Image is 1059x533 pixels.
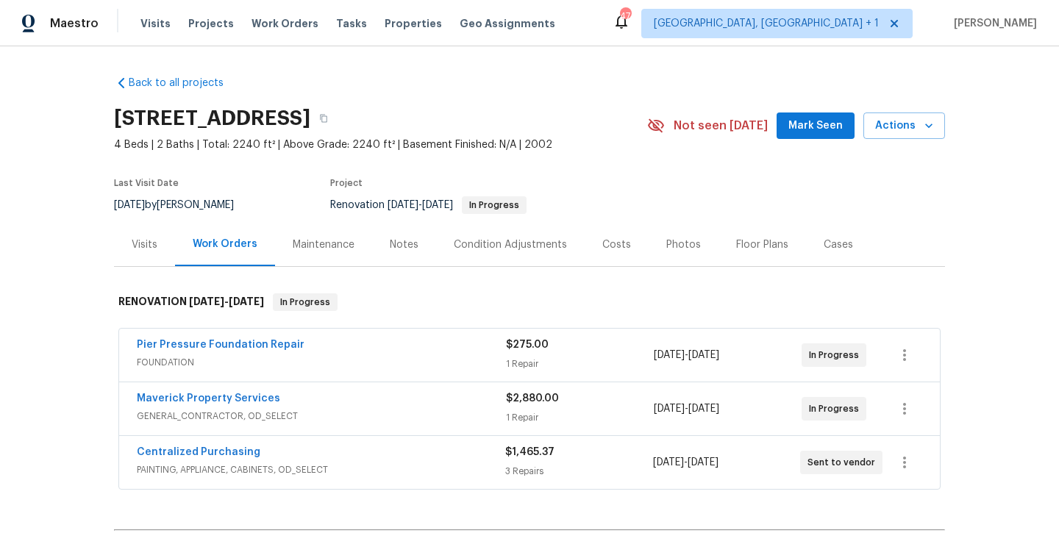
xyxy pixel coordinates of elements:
[137,340,304,350] a: Pier Pressure Foundation Repair
[654,401,719,416] span: -
[336,18,367,29] span: Tasks
[50,16,99,31] span: Maestro
[137,462,505,477] span: PAINTING, APPLIANCE, CABINETS, OD_SELECT
[506,357,654,371] div: 1 Repair
[736,237,788,252] div: Floor Plans
[114,200,145,210] span: [DATE]
[388,200,418,210] span: [DATE]
[229,296,264,307] span: [DATE]
[454,237,567,252] div: Condition Adjustments
[114,179,179,187] span: Last Visit Date
[330,179,363,187] span: Project
[654,404,685,414] span: [DATE]
[809,401,865,416] span: In Progress
[788,117,843,135] span: Mark Seen
[140,16,171,31] span: Visits
[118,293,264,311] h6: RENOVATION
[653,455,719,470] span: -
[422,200,453,210] span: [DATE]
[948,16,1037,31] span: [PERSON_NAME]
[824,237,853,252] div: Cases
[388,200,453,210] span: -
[506,393,559,404] span: $2,880.00
[460,16,555,31] span: Geo Assignments
[114,196,252,214] div: by [PERSON_NAME]
[654,350,685,360] span: [DATE]
[688,350,719,360] span: [DATE]
[463,201,525,210] span: In Progress
[505,464,652,479] div: 3 Repairs
[114,279,945,326] div: RENOVATION [DATE]-[DATE]In Progress
[114,111,310,126] h2: [STREET_ADDRESS]
[688,404,719,414] span: [DATE]
[137,355,506,370] span: FOUNDATION
[666,237,701,252] div: Photos
[114,76,255,90] a: Back to all projects
[674,118,768,133] span: Not seen [DATE]
[137,447,260,457] a: Centralized Purchasing
[653,457,684,468] span: [DATE]
[189,296,224,307] span: [DATE]
[777,112,855,140] button: Mark Seen
[137,409,506,423] span: GENERAL_CONTRACTOR, OD_SELECT
[654,16,879,31] span: [GEOGRAPHIC_DATA], [GEOGRAPHIC_DATA] + 1
[188,16,234,31] span: Projects
[193,237,257,251] div: Work Orders
[875,117,933,135] span: Actions
[390,237,418,252] div: Notes
[506,340,549,350] span: $275.00
[330,200,527,210] span: Renovation
[293,237,354,252] div: Maintenance
[863,112,945,140] button: Actions
[688,457,719,468] span: [DATE]
[807,455,881,470] span: Sent to vendor
[620,9,630,24] div: 47
[137,393,280,404] a: Maverick Property Services
[385,16,442,31] span: Properties
[274,295,336,310] span: In Progress
[114,137,647,152] span: 4 Beds | 2 Baths | Total: 2240 ft² | Above Grade: 2240 ft² | Basement Finished: N/A | 2002
[310,105,337,132] button: Copy Address
[189,296,264,307] span: -
[505,447,555,457] span: $1,465.37
[602,237,631,252] div: Costs
[809,348,865,362] span: In Progress
[654,348,719,362] span: -
[506,410,654,425] div: 1 Repair
[252,16,318,31] span: Work Orders
[132,237,157,252] div: Visits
